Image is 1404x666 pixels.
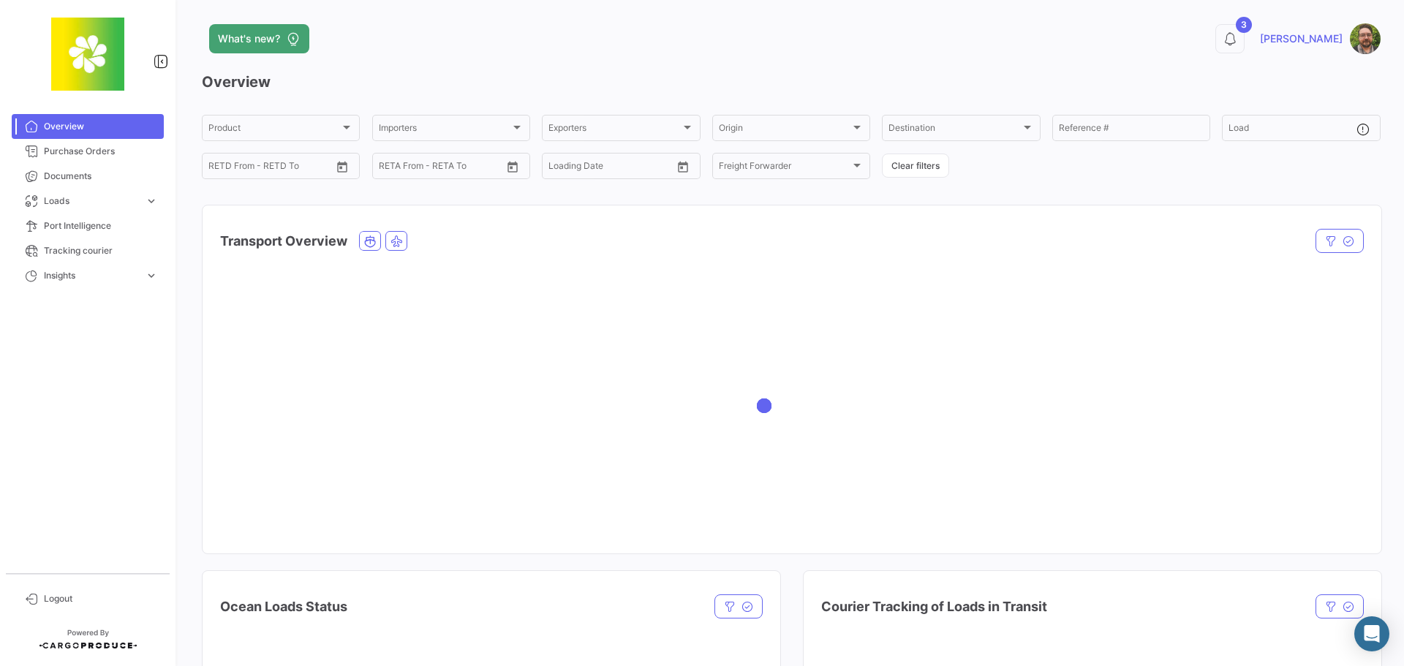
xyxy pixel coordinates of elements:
[1350,23,1381,54] img: SR.jpg
[44,592,158,605] span: Logout
[12,114,164,139] a: Overview
[220,597,347,617] h4: Ocean Loads Status
[51,18,124,91] img: 8664c674-3a9e-46e9-8cba-ffa54c79117b.jfif
[882,154,949,178] button: Clear filters
[548,125,680,135] span: Exporters
[12,213,164,238] a: Port Intelligence
[202,72,1381,92] h3: Overview
[1354,616,1389,651] div: Abrir Intercom Messenger
[386,232,407,250] button: Air
[44,244,158,257] span: Tracking courier
[379,125,510,135] span: Importers
[208,163,229,173] input: From
[379,163,399,173] input: From
[360,232,380,250] button: Ocean
[44,219,158,232] span: Port Intelligence
[1260,31,1343,46] span: [PERSON_NAME]
[888,125,1020,135] span: Destination
[220,231,347,251] h4: Transport Overview
[44,269,139,282] span: Insights
[145,194,158,208] span: expand_more
[719,163,850,173] span: Freight Forwarder
[12,238,164,263] a: Tracking courier
[331,156,353,178] button: Open calendar
[719,125,850,135] span: Origin
[502,156,524,178] button: Open calendar
[44,170,158,183] span: Documents
[548,163,569,173] input: From
[44,194,139,208] span: Loads
[579,163,638,173] input: To
[409,163,468,173] input: To
[12,139,164,164] a: Purchase Orders
[44,120,158,133] span: Overview
[821,597,1047,617] h4: Courier Tracking of Loads in Transit
[218,31,280,46] span: What's new?
[672,156,694,178] button: Open calendar
[209,24,309,53] button: What's new?
[44,145,158,158] span: Purchase Orders
[239,163,298,173] input: To
[145,269,158,282] span: expand_more
[208,125,340,135] span: Product
[12,164,164,189] a: Documents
